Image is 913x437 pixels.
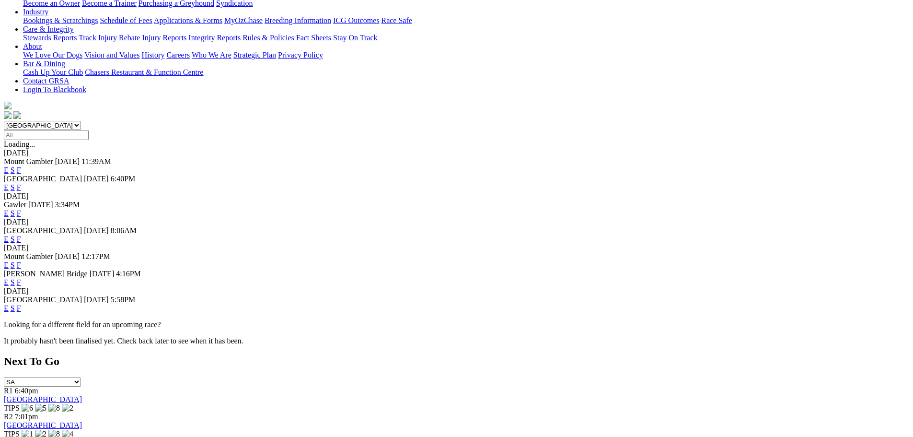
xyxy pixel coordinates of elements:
a: Fact Sheets [296,34,331,42]
img: 8 [48,404,60,413]
span: 3:34PM [55,201,80,209]
a: E [4,235,9,243]
input: Select date [4,130,89,140]
a: Chasers Restaurant & Function Centre [85,68,203,76]
a: E [4,261,9,269]
a: E [4,304,9,312]
div: [DATE] [4,244,909,252]
span: Loading... [4,140,35,148]
div: Industry [23,16,909,25]
a: F [17,261,21,269]
a: Schedule of Fees [100,16,152,24]
span: 12:17PM [81,252,110,260]
span: [DATE] [55,252,80,260]
a: Injury Reports [142,34,186,42]
span: [DATE] [55,157,80,165]
a: Login To Blackbook [23,85,86,94]
span: [PERSON_NAME] Bridge [4,270,88,278]
a: Integrity Reports [188,34,241,42]
a: [GEOGRAPHIC_DATA] [4,395,82,403]
a: S [11,235,15,243]
span: [DATE] [84,295,109,304]
a: E [4,209,9,217]
a: F [17,183,21,191]
span: [DATE] [84,175,109,183]
a: Track Injury Rebate [79,34,140,42]
a: F [17,166,21,174]
div: Care & Integrity [23,34,909,42]
a: [GEOGRAPHIC_DATA] [4,421,82,429]
a: History [141,51,164,59]
a: Privacy Policy [278,51,323,59]
a: F [17,235,21,243]
h2: Next To Go [4,355,909,368]
div: Bar & Dining [23,68,909,77]
span: [GEOGRAPHIC_DATA] [4,226,82,235]
span: 6:40PM [111,175,136,183]
a: Applications & Forms [154,16,222,24]
div: [DATE] [4,149,909,157]
a: Bar & Dining [23,59,65,68]
span: 5:58PM [111,295,136,304]
img: 5 [35,404,46,413]
a: S [11,304,15,312]
p: Looking for a different field for an upcoming race? [4,320,909,329]
span: [DATE] [28,201,53,209]
span: TIPS [4,404,20,412]
a: S [11,166,15,174]
a: Rules & Policies [243,34,294,42]
div: [DATE] [4,192,909,201]
div: About [23,51,909,59]
a: ICG Outcomes [333,16,379,24]
a: Breeding Information [265,16,331,24]
a: S [11,278,15,286]
div: [DATE] [4,287,909,295]
a: Race Safe [381,16,412,24]
a: Vision and Values [84,51,139,59]
a: Industry [23,8,48,16]
a: S [11,209,15,217]
img: 6 [22,404,33,413]
a: E [4,278,9,286]
a: F [17,209,21,217]
span: R1 [4,387,13,395]
a: Cash Up Your Club [23,68,83,76]
span: Gawler [4,201,26,209]
span: [GEOGRAPHIC_DATA] [4,295,82,304]
span: 6:40pm [15,387,38,395]
a: F [17,304,21,312]
img: 2 [62,404,73,413]
span: 4:16PM [116,270,141,278]
img: facebook.svg [4,111,12,119]
a: S [11,183,15,191]
span: [DATE] [90,270,115,278]
a: Care & Integrity [23,25,74,33]
a: Careers [166,51,190,59]
img: logo-grsa-white.png [4,102,12,109]
a: S [11,261,15,269]
a: E [4,183,9,191]
a: Strategic Plan [233,51,276,59]
a: Stay On Track [333,34,377,42]
a: We Love Our Dogs [23,51,82,59]
span: Mount Gambier [4,157,53,165]
a: Contact GRSA [23,77,69,85]
a: Bookings & Scratchings [23,16,98,24]
partial: It probably hasn't been finalised yet. Check back later to see when it has been. [4,337,243,345]
a: E [4,166,9,174]
div: [DATE] [4,218,909,226]
a: Stewards Reports [23,34,77,42]
img: twitter.svg [13,111,21,119]
a: F [17,278,21,286]
span: 11:39AM [81,157,111,165]
span: 8:06AM [111,226,137,235]
span: Mount Gambier [4,252,53,260]
a: MyOzChase [224,16,263,24]
a: About [23,42,42,50]
span: [GEOGRAPHIC_DATA] [4,175,82,183]
span: [DATE] [84,226,109,235]
span: R2 [4,413,13,421]
a: Who We Are [192,51,231,59]
span: 7:01pm [15,413,38,421]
